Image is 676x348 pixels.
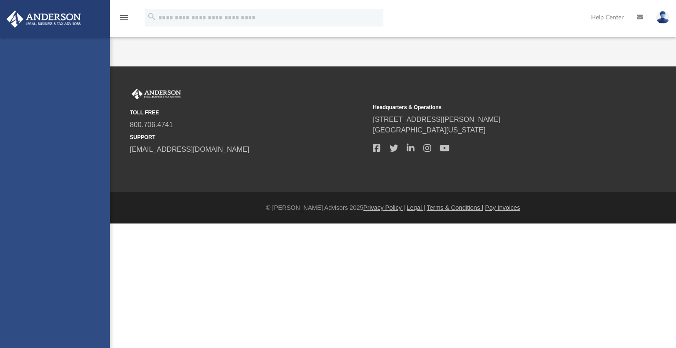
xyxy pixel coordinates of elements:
a: Privacy Policy | [364,204,405,211]
small: TOLL FREE [130,109,367,117]
div: © [PERSON_NAME] Advisors 2025 [110,203,676,212]
small: Headquarters & Operations [373,103,610,111]
i: search [147,12,157,22]
a: Terms & Conditions | [427,204,484,211]
a: menu [119,17,129,23]
a: [EMAIL_ADDRESS][DOMAIN_NAME] [130,146,249,153]
a: [GEOGRAPHIC_DATA][US_STATE] [373,126,485,134]
a: [STREET_ADDRESS][PERSON_NAME] [373,116,500,123]
a: Pay Invoices [485,204,520,211]
small: SUPPORT [130,133,367,141]
a: 800.706.4741 [130,121,173,128]
img: User Pic [656,11,669,24]
img: Anderson Advisors Platinum Portal [130,88,183,100]
img: Anderson Advisors Platinum Portal [4,11,84,28]
i: menu [119,12,129,23]
a: Legal | [407,204,425,211]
